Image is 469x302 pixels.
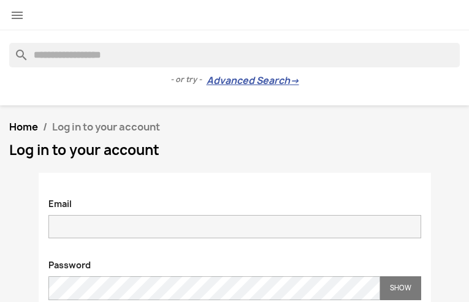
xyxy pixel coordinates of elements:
[39,253,100,271] label: Password
[10,8,25,23] i: 
[207,75,299,87] a: Advanced Search→
[39,192,81,210] label: Email
[9,43,24,58] i: search
[170,74,207,86] span: - or try -
[9,143,460,157] h1: Log in to your account
[290,75,299,87] span: →
[9,120,38,134] a: Home
[48,276,380,300] input: Password input
[9,43,460,67] input: Search
[380,276,421,300] button: Show
[52,120,160,134] span: Log in to your account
